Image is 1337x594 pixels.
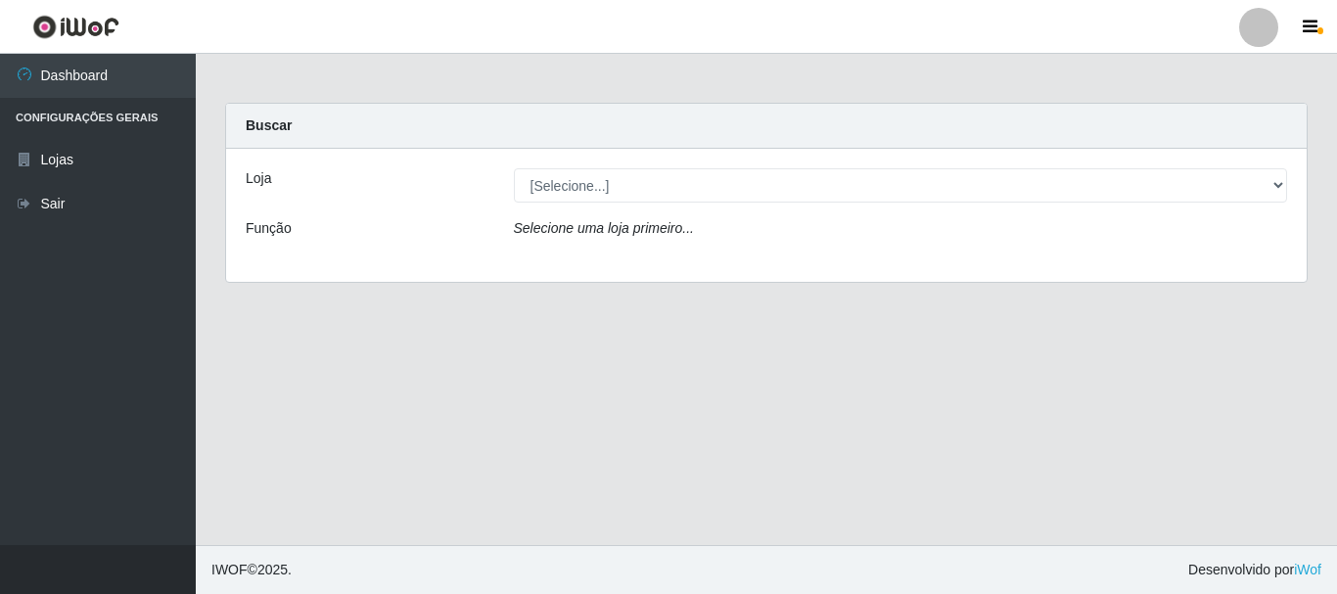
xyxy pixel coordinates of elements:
label: Loja [246,168,271,189]
label: Função [246,218,292,239]
img: CoreUI Logo [32,15,119,39]
strong: Buscar [246,117,292,133]
span: IWOF [211,562,248,577]
a: iWof [1294,562,1321,577]
span: © 2025 . [211,560,292,580]
span: Desenvolvido por [1188,560,1321,580]
i: Selecione uma loja primeiro... [514,220,694,236]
